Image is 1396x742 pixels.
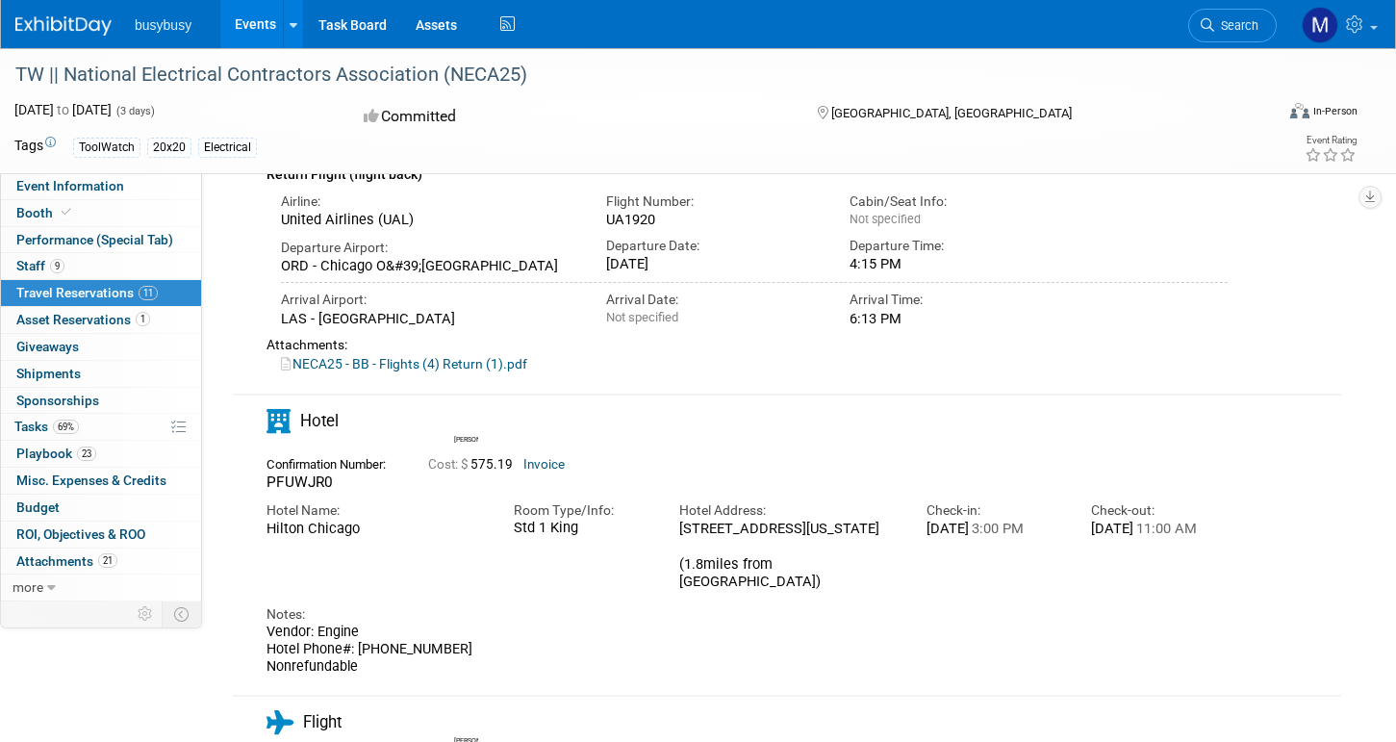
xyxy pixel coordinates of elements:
span: Not specified [850,212,921,226]
div: Electrical [198,138,257,158]
a: Staff9 [1,253,201,279]
a: Misc. Expenses & Credits [1,468,201,494]
a: Performance (Special Tab) [1,227,201,253]
a: Asset Reservations1 [1,307,201,333]
span: to [54,102,72,117]
a: more [1,575,201,601]
span: Staff [16,258,64,273]
div: Hotel Name: [267,501,485,520]
a: Attachments21 [1,549,201,575]
div: Committed [358,100,786,134]
div: Amanda Price [449,406,483,445]
i: Booth reservation complete [62,207,71,217]
a: NECA25 - BB - Flights (4) Return (1).pdf [281,356,527,371]
img: Meg Zolnierowicz [1302,7,1338,43]
div: Check-out: [1091,501,1227,520]
td: Toggle Event Tabs [163,601,202,627]
div: Std 1 King [514,520,649,537]
span: busybusy [135,17,191,33]
span: 11:00 AM [1133,520,1197,537]
img: Amanda Price [454,406,481,433]
span: Booth [16,205,75,220]
div: Hilton Chicago [267,520,485,537]
div: United Airlines (UAL) [281,211,577,228]
div: Hotel Address: [679,501,898,520]
span: [GEOGRAPHIC_DATA], [GEOGRAPHIC_DATA] [831,106,1072,120]
span: 575.19 [428,457,520,472]
a: Search [1188,9,1277,42]
div: Vendor: Engine Hotel Phone#: [PHONE_NUMBER] Nonrefundable [267,624,1228,676]
a: Sponsorships [1,388,201,414]
div: 20x20 [147,138,191,158]
span: more [13,579,43,595]
div: Confirmation Number: [267,451,399,473]
div: Not specified [606,310,821,325]
span: Sponsorships [16,393,99,408]
img: Format-Inperson.png [1290,103,1309,118]
div: Event Rating [1305,136,1357,145]
div: Departure Date: [606,237,821,255]
span: 1 [136,312,150,326]
td: Tags [14,136,56,158]
div: [DATE] [1091,520,1227,537]
i: Hotel [267,409,291,433]
span: (3 days) [114,105,155,117]
span: Flight [303,712,342,731]
span: Cost: $ [428,457,470,472]
div: 6:13 PM [850,310,1064,327]
div: [DATE] [606,255,821,272]
span: Search [1214,18,1258,33]
span: Travel Reservations [16,285,158,300]
a: Budget [1,495,201,521]
a: Tasks69% [1,414,201,440]
span: 21 [98,553,117,568]
td: Personalize Event Tab Strip [129,601,163,627]
div: Room Type/Info: [514,501,649,520]
span: Performance (Special Tab) [16,232,173,247]
div: Departure Time: [850,237,1064,255]
div: Arrival Date: [606,291,821,309]
span: [DATE] [DATE] [14,102,112,117]
a: Travel Reservations11 [1,280,201,306]
div: Check-in: [926,501,1062,520]
a: Shipments [1,361,201,387]
span: Playbook [16,446,96,461]
div: In-Person [1312,104,1358,118]
span: Attachments [16,553,117,569]
span: Event Information [16,178,124,193]
a: Invoice [523,457,565,472]
span: Giveaways [16,339,79,354]
div: Amanda Price [454,433,478,445]
span: 3:00 PM [969,520,1024,537]
span: Misc. Expenses & Credits [16,473,166,488]
div: [STREET_ADDRESS][US_STATE] (1.8miles from [GEOGRAPHIC_DATA]) [679,520,898,590]
span: 23 [77,447,96,461]
span: Asset Reservations [16,312,150,327]
a: Giveaways [1,334,201,360]
img: ExhibitDay [15,16,112,36]
span: Budget [16,499,60,515]
div: Event Format [1157,100,1358,129]
span: 11 [139,286,158,300]
span: 9 [50,259,64,273]
span: ROI, Objectives & ROO [16,526,145,542]
a: Booth [1,200,201,226]
span: Shipments [16,366,81,381]
span: 69% [53,420,79,434]
div: Cabin/Seat Info: [850,192,1064,211]
span: Tasks [14,419,79,434]
i: Flight [267,710,293,734]
div: Airline: [281,192,577,211]
div: Departure Airport: [281,239,577,257]
div: LAS - [GEOGRAPHIC_DATA] [281,310,577,327]
div: ToolWatch [73,138,140,158]
div: TW || National Electrical Contractors Association (NECA25) [9,58,1243,92]
div: 4:15 PM [850,255,1064,272]
div: Attachments: [267,337,1228,353]
div: Flight Number: [606,192,821,211]
div: ORD - Chicago O&#39;[GEOGRAPHIC_DATA] [281,257,577,274]
span: Hotel [300,411,339,430]
div: Arrival Airport: [281,291,577,309]
a: Event Information [1,173,201,199]
div: Notes: [267,605,1228,624]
